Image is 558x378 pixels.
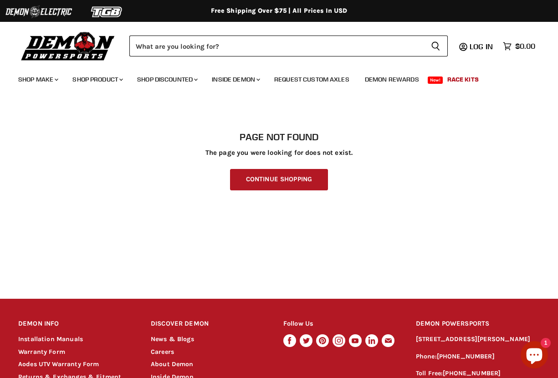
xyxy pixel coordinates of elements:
[470,42,493,51] span: Log in
[205,70,266,89] a: Inside Demon
[18,360,99,368] a: Aodes UTV Warranty Form
[18,30,118,62] img: Demon Powersports
[230,169,328,190] a: Continue Shopping
[151,335,194,343] a: News & Blogs
[443,369,501,377] a: [PHONE_NUMBER]
[66,70,128,89] a: Shop Product
[358,70,426,89] a: Demon Rewards
[498,40,540,53] a: $0.00
[18,149,540,157] p: The page you were looking for does not exist.
[283,313,399,335] h2: Follow Us
[437,352,495,360] a: [PHONE_NUMBER]
[518,341,551,371] inbox-online-store-chat: Shopify online store chat
[424,36,448,56] button: Search
[73,3,141,20] img: TGB Logo 2
[18,132,540,143] h1: Page not found
[129,36,424,56] input: Search
[416,313,540,335] h2: DEMON POWERSPORTS
[18,313,133,335] h2: DEMON INFO
[416,352,540,362] p: Phone:
[18,335,83,343] a: Installation Manuals
[130,70,203,89] a: Shop Discounted
[440,70,486,89] a: Race Kits
[129,36,448,56] form: Product
[11,70,64,89] a: Shop Make
[416,334,540,345] p: [STREET_ADDRESS][PERSON_NAME]
[5,3,73,20] img: Demon Electric Logo 2
[466,42,498,51] a: Log in
[18,348,65,356] a: Warranty Form
[515,42,535,51] span: $0.00
[151,348,174,356] a: Careers
[151,313,266,335] h2: DISCOVER DEMON
[11,66,533,89] ul: Main menu
[151,360,194,368] a: About Demon
[428,77,443,84] span: New!
[267,70,356,89] a: Request Custom Axles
